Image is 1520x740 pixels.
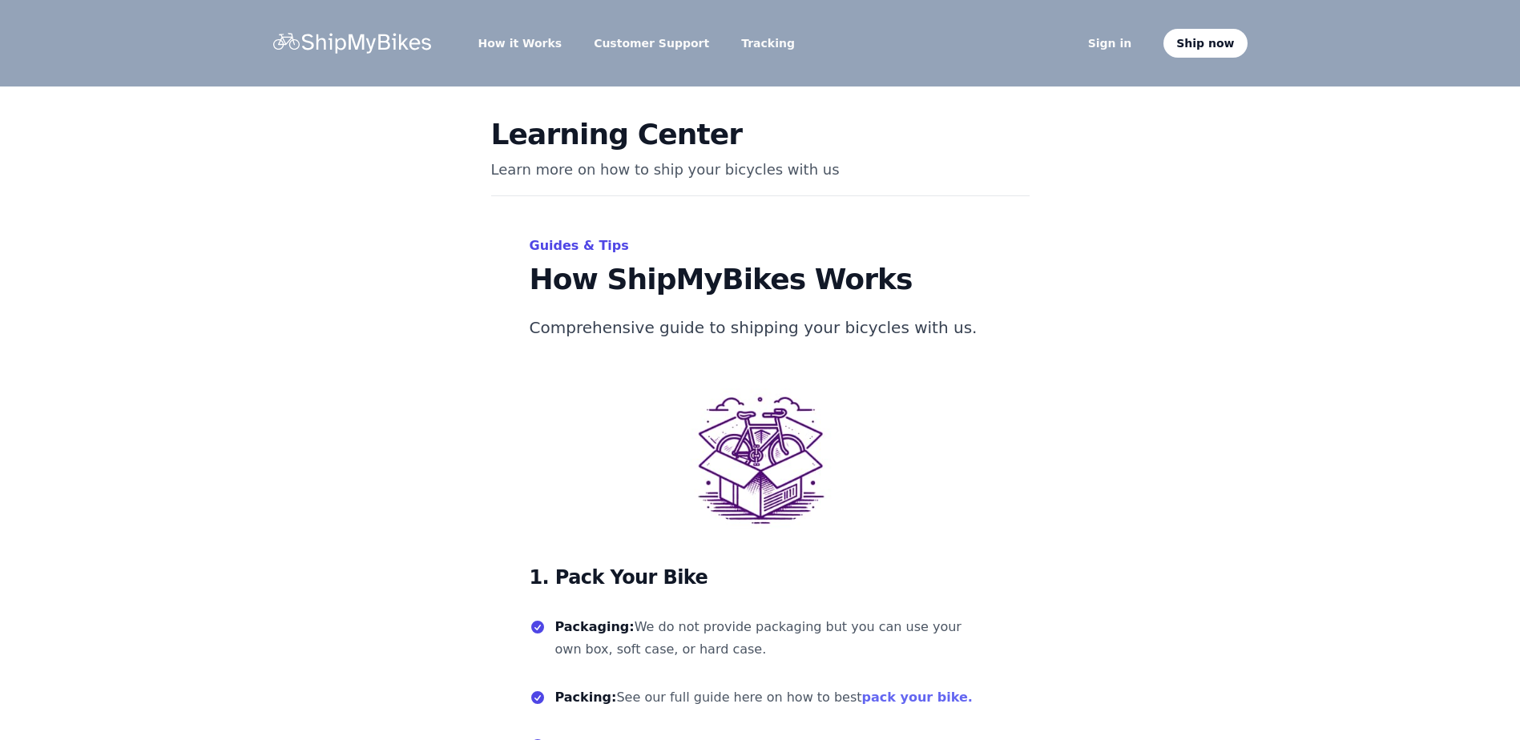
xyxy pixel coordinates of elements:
a: pack your bike. [862,690,973,705]
a: Tracking [735,32,801,54]
h2: 1. Pack Your Bike [530,565,991,590]
a: Ship now [1163,29,1247,58]
span: See our full guide here on how to best [555,686,973,709]
a: How it Works [472,32,569,54]
p: Guides & Tips [530,235,991,257]
p: Comprehensive guide to shipping your bicycles with us. [530,315,991,340]
iframe: chat widget [1453,676,1504,724]
h2: Learning Center [491,119,1030,151]
span: Ship now [1176,35,1234,51]
p: Learn more on how to ship your bicycles with us [491,157,1030,183]
img: Bike in a box icon [680,379,841,539]
a: Home [273,33,433,54]
strong: Packaging: [555,619,635,634]
a: Sign in [1082,32,1139,54]
h1: How ShipMyBikes Works [530,263,991,296]
strong: Packing: [555,690,617,705]
a: Customer Support [587,32,716,54]
span: We do not provide packaging but you can use your own box, soft case, or hard case. [555,616,991,661]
